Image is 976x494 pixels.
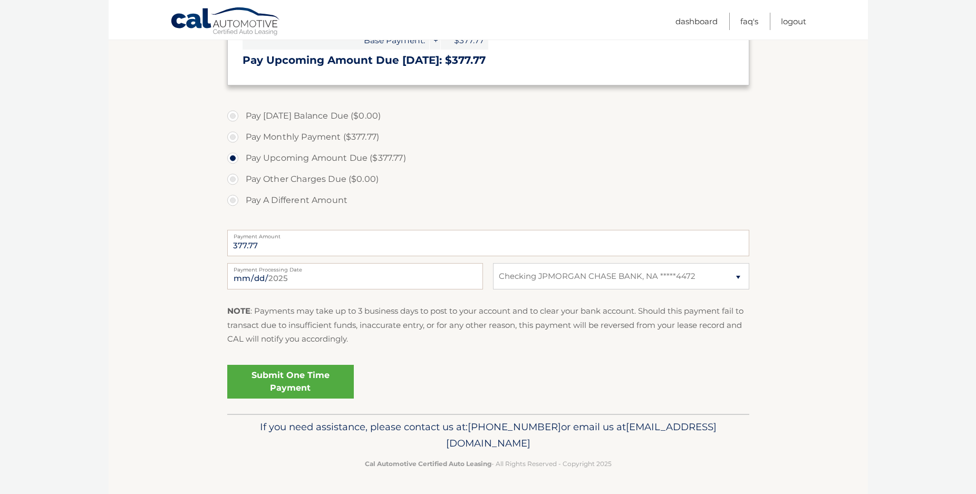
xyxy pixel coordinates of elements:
[227,148,749,169] label: Pay Upcoming Amount Due ($377.77)
[243,31,429,50] span: Base Payment:
[227,230,749,238] label: Payment Amount
[430,31,440,50] span: +
[441,31,488,50] span: $377.77
[227,105,749,127] label: Pay [DATE] Balance Due ($0.00)
[781,13,806,30] a: Logout
[243,54,734,67] h3: Pay Upcoming Amount Due [DATE]: $377.77
[234,419,742,452] p: If you need assistance, please contact us at: or email us at
[227,365,354,399] a: Submit One Time Payment
[675,13,718,30] a: Dashboard
[227,127,749,148] label: Pay Monthly Payment ($377.77)
[234,458,742,469] p: - All Rights Reserved - Copyright 2025
[170,7,281,37] a: Cal Automotive
[227,230,749,256] input: Payment Amount
[227,169,749,190] label: Pay Other Charges Due ($0.00)
[227,306,250,316] strong: NOTE
[227,304,749,346] p: : Payments may take up to 3 business days to post to your account and to clear your bank account....
[468,421,561,433] span: [PHONE_NUMBER]
[227,263,483,289] input: Payment Date
[740,13,758,30] a: FAQ's
[227,190,749,211] label: Pay A Different Amount
[227,263,483,272] label: Payment Processing Date
[365,460,491,468] strong: Cal Automotive Certified Auto Leasing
